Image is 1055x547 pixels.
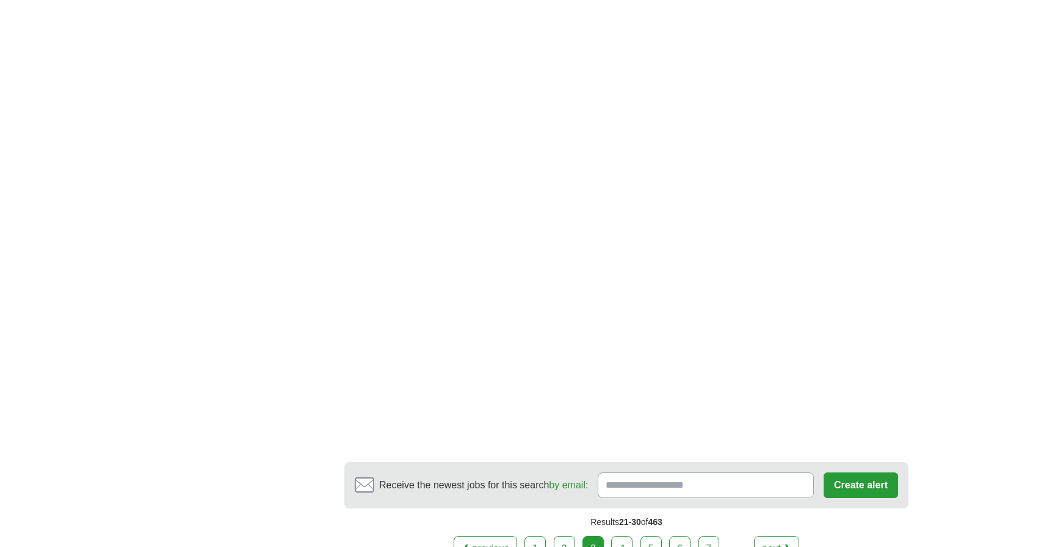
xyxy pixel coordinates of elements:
[344,508,908,536] div: Results of
[619,517,641,527] span: 21-30
[824,472,898,498] button: Create alert
[549,480,586,490] a: by email
[379,478,588,493] span: Receive the newest jobs for this search :
[648,517,662,527] span: 463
